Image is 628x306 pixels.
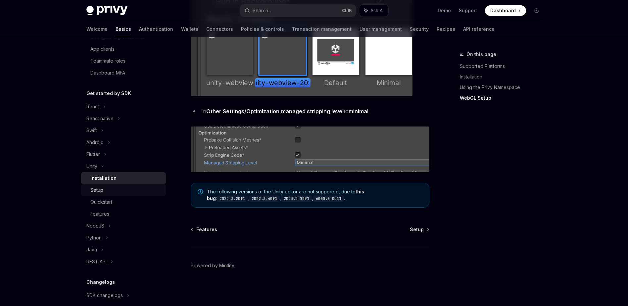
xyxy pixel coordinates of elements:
span: Ctrl K [342,8,352,13]
code: 2022.3.20f1 [217,195,248,202]
span: On this page [466,50,496,58]
code: 2022.3.40f1 [249,195,280,202]
a: Transaction management [292,21,352,37]
a: Teammate roles [81,55,166,67]
a: Installation [460,72,547,82]
a: Features [191,226,217,233]
div: Flutter [86,150,100,158]
strong: managed stripping level [281,108,344,115]
button: Ask AI [359,5,388,17]
a: Connectors [206,21,233,37]
div: Search... [253,7,271,15]
strong: Other Settings/Optimization [206,108,279,115]
a: Dashboard MFA [81,67,166,79]
a: Authentication [139,21,173,37]
div: NodeJS [86,222,104,230]
a: Security [410,21,429,37]
a: Policies & controls [241,21,284,37]
li: In , to [191,107,429,116]
div: Android [86,138,104,146]
div: Java [86,246,97,254]
span: Dashboard [490,7,516,14]
button: Toggle dark mode [531,5,542,16]
img: dark logo [86,6,127,15]
div: Unity [86,162,97,170]
a: Setup [410,226,429,233]
img: webview-stripping-settings [191,127,429,172]
a: User management [360,21,402,37]
div: Teammate roles [90,57,125,65]
a: Installation [81,172,166,184]
strong: minimal [349,108,368,115]
a: Basics [116,21,131,37]
svg: Note [198,189,203,194]
div: React [86,103,99,111]
a: WebGL Setup [460,93,547,103]
div: Quickstart [90,198,112,206]
div: App clients [90,45,115,53]
code: 6000.0.0b11 [313,195,344,202]
a: Welcome [86,21,108,37]
h5: Get started by SDK [86,89,131,97]
a: Features [81,208,166,220]
div: Dashboard MFA [90,69,125,77]
a: this bug [207,189,364,201]
div: Swift [86,127,97,134]
div: SDK changelogs [86,291,123,299]
a: API reference [463,21,495,37]
span: Ask AI [370,7,384,14]
div: Features [90,210,109,218]
span: The following versions of the Unity editor are not supported, due to : , , , . [207,188,422,202]
h5: Changelogs [86,278,115,286]
div: Installation [90,174,117,182]
div: Setup [90,186,103,194]
a: Support [459,7,477,14]
a: Wallets [181,21,198,37]
div: React native [86,115,114,123]
a: Dashboard [485,5,526,16]
span: Setup [410,226,424,233]
div: REST API [86,258,107,266]
button: Search...CtrlK [240,5,356,17]
a: Using the Privy Namespace [460,82,547,93]
div: Python [86,234,102,242]
a: Setup [81,184,166,196]
a: Supported Platforms [460,61,547,72]
a: Quickstart [81,196,166,208]
code: 2023.2.12f1 [281,195,312,202]
a: Demo [438,7,451,14]
a: Powered by Mintlify [191,262,234,269]
span: Features [196,226,217,233]
a: App clients [81,43,166,55]
a: Recipes [437,21,455,37]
